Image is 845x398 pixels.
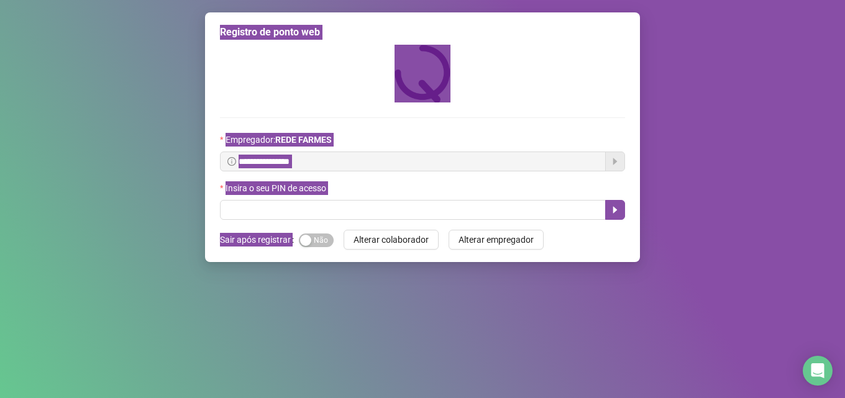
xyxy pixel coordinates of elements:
span: Alterar empregador [459,233,534,246]
button: Alterar empregador [449,230,544,250]
div: Open Intercom Messenger [803,356,833,386]
span: caret-right [610,205,620,215]
span: Alterar colaborador [354,233,429,246]
span: info-circle [227,157,236,166]
div: Registro de ponto web [220,25,625,40]
label: Sair após registrar [220,230,299,250]
span: Empregador : [226,133,332,147]
strong: REDE FARMES [275,135,332,145]
button: Alterar colaborador [344,230,439,250]
img: QRPoint [395,45,450,102]
label: Insira o seu PIN de acesso [220,181,334,195]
